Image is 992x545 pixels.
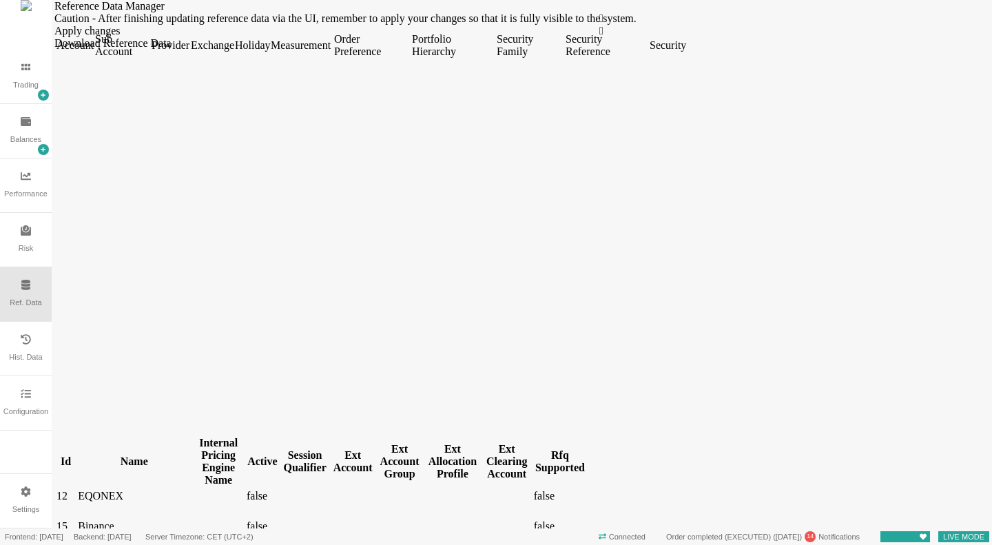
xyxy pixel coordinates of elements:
[666,533,771,541] span: Order completed (EXECUTED)
[227,449,275,474] div: Session Qualifier
[1,489,21,504] td: 12
[479,449,532,474] div: Rfq Supported
[23,455,136,468] div: Name
[12,504,40,515] div: Settings
[771,533,802,541] span: ( )
[594,530,650,544] span: Connected
[776,533,800,541] span: 10/06/2025 16:07:29
[9,351,42,363] div: Hist. Data
[277,449,319,474] div: Ext Account
[545,25,907,37] div: 
[10,134,41,145] div: Balances
[19,243,33,254] div: Risk
[23,489,136,504] td: EQONEX
[13,79,39,91] div: Trading
[192,489,225,504] td: false
[938,530,989,544] span: LIVE MODE
[545,25,549,37] span: 
[10,297,41,309] div: Ref. Data
[807,532,814,542] span: 14
[4,188,48,200] div: Performance
[661,530,865,544] div: Notifications
[2,455,21,468] div: Id
[479,489,533,504] td: false
[428,443,477,480] div: Ext Clearing Account
[192,455,224,468] div: Active
[3,406,48,418] div: Configuration
[322,443,368,480] div: Ext Account Group
[138,437,189,486] div: Internal Pricing Engine Name
[371,443,425,480] div: Ext Allocation Profile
